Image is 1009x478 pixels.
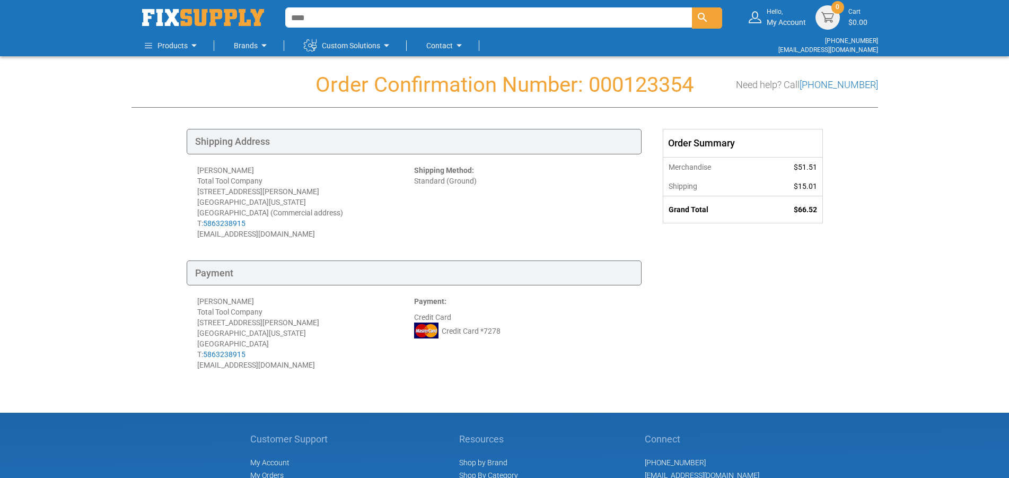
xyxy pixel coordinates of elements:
[131,73,878,97] h1: Order Confirmation Number: 000123354
[767,7,806,27] div: My Account
[663,129,822,157] div: Order Summary
[767,7,806,16] small: Hello,
[414,323,438,338] img: MC
[187,260,642,286] div: Payment
[663,177,760,196] th: Shipping
[800,79,878,90] a: [PHONE_NUMBER]
[645,434,759,445] h5: Connect
[145,35,200,56] a: Products
[187,129,642,154] div: Shipping Address
[836,3,839,12] span: 0
[414,297,446,306] strong: Payment:
[794,163,817,171] span: $51.51
[794,205,817,214] span: $66.52
[250,458,289,467] span: My Account
[794,182,817,190] span: $15.01
[692,7,722,29] button: Search
[197,296,414,370] div: [PERSON_NAME] Total Tool Company [STREET_ADDRESS][PERSON_NAME] [GEOGRAPHIC_DATA][US_STATE] [GEOGR...
[848,18,867,27] span: $0.00
[663,157,760,177] th: Merchandise
[414,166,474,175] strong: Shipping Method:
[414,296,631,370] div: Credit Card
[203,350,245,359] a: 5863238915
[459,458,507,467] a: Shop by Brand
[304,35,393,56] a: Custom Solutions
[234,35,270,56] a: Brands
[203,219,245,228] a: 5863238915
[197,165,414,239] div: [PERSON_NAME] Total Tool Company [STREET_ADDRESS][PERSON_NAME] [GEOGRAPHIC_DATA][US_STATE] [GEOGR...
[142,9,264,26] img: Fix Industrial Supply
[848,7,867,16] small: Cart
[250,434,334,445] h5: Customer Support
[669,205,708,214] strong: Grand Total
[459,434,519,445] h5: Resources
[442,326,501,336] span: Credit Card *7278
[825,37,878,45] a: [PHONE_NUMBER]
[426,35,466,56] a: Contact
[414,165,631,239] div: Standard (Ground)
[736,80,878,90] h3: Need help? Call
[778,46,878,54] a: [EMAIL_ADDRESS][DOMAIN_NAME]
[142,9,264,26] a: store logo
[645,458,706,467] a: [PHONE_NUMBER]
